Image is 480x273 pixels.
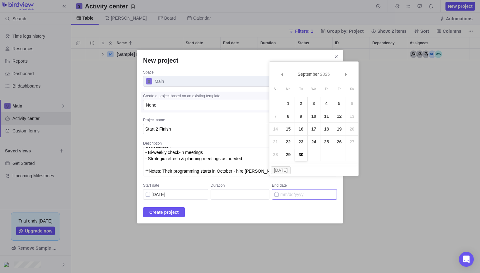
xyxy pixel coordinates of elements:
span: Tuesday [299,87,303,91]
a: Prev [276,68,289,81]
input: Duration [211,189,269,200]
a: 8 [282,110,295,122]
div: Project name [143,117,337,124]
a: 9 [295,110,307,122]
div: Open Intercom Messenger [459,252,474,267]
a: 10 [308,110,320,122]
a: 2 [295,97,307,110]
a: 15 [282,123,295,135]
textarea: Description [143,147,337,176]
span: Create project [149,208,179,216]
a: 1 [282,97,295,110]
span: Wednesday [311,87,316,91]
span: Thursday [325,87,329,91]
span: Create project [143,207,185,217]
a: 25 [320,136,333,148]
a: 5 [333,97,346,110]
span: Monday [286,87,291,91]
div: Space [143,70,337,76]
span: 2025 [320,72,330,77]
span: None [146,102,156,108]
a: 16 [295,123,307,135]
button: [DATE] [271,166,291,174]
a: 29 [282,148,295,161]
span: Friday [338,87,341,91]
div: Create a project based on an existing template [143,93,337,100]
span: Prev [280,73,284,76]
span: September [298,72,319,77]
span: Sunday [274,87,277,91]
div: Description [143,141,337,147]
a: 24 [308,136,320,148]
a: 4 [320,97,333,110]
a: 17 [308,123,320,135]
h2: New project [143,56,337,65]
a: 12 [333,110,346,122]
a: 30 [295,148,307,161]
a: 19 [333,123,346,135]
a: 3 [308,97,320,110]
div: Start date [143,183,208,189]
div: Duration [211,183,269,189]
a: 22 [282,136,295,148]
a: Next [339,68,352,81]
span: Close [332,52,341,61]
textarea: Project name [143,124,337,134]
div: New project [137,50,343,223]
input: Start date [143,189,208,200]
a: 18 [320,123,333,135]
a: 23 [295,136,307,148]
a: 26 [333,136,346,148]
input: End date [272,189,337,200]
span: Next [344,73,348,76]
a: 11 [320,110,333,122]
span: Saturday [350,87,354,91]
div: End date [272,183,337,189]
